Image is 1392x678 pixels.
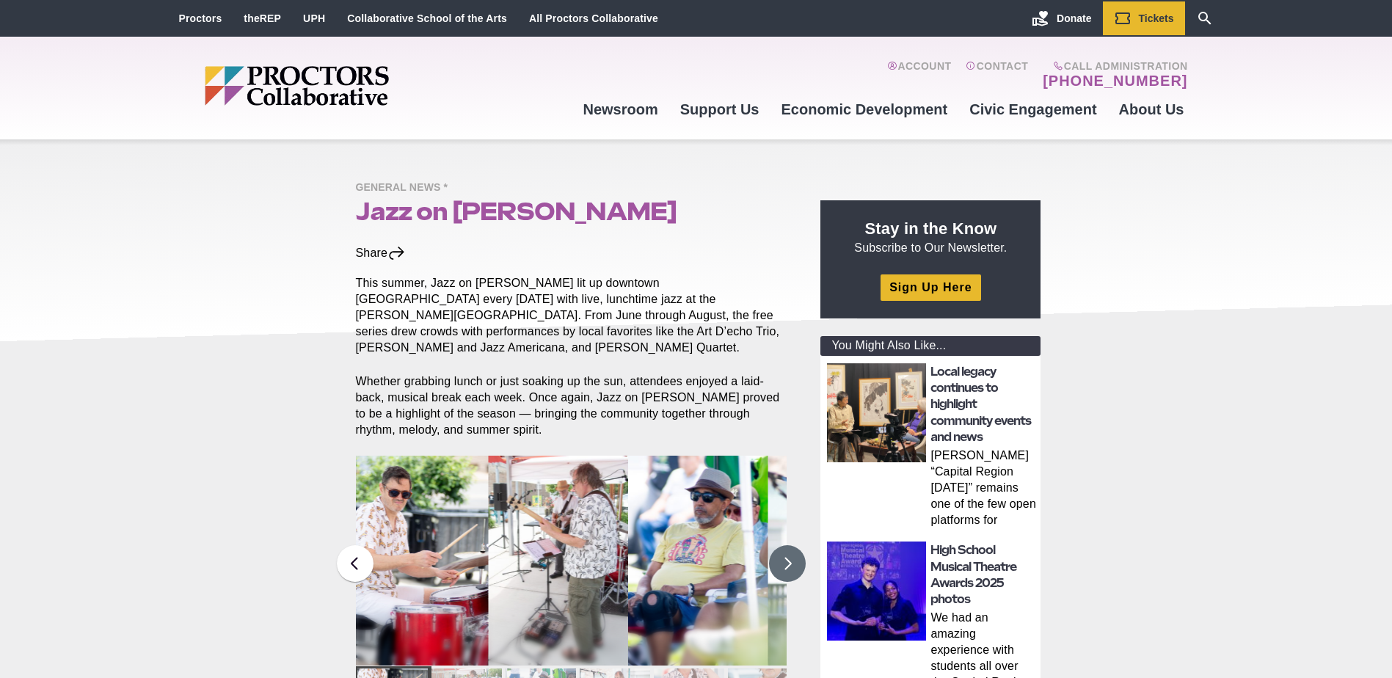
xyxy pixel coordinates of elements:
[356,181,456,193] a: General News *
[572,90,668,129] a: Newsroom
[838,218,1023,256] p: Subscribe to Our Newsletter.
[930,448,1036,531] p: [PERSON_NAME] “Capital Region [DATE]” remains one of the few open platforms for everyday voices S...
[205,66,502,106] img: Proctors logo
[827,363,926,462] img: thumbnail: Local legacy continues to highlight community events and news
[669,90,770,129] a: Support Us
[356,179,456,197] span: General News *
[1185,1,1225,35] a: Search
[356,373,787,438] p: Whether grabbing lunch or just soaking up the sun, attendees enjoyed a laid-back, musical break e...
[887,60,951,90] a: Account
[303,12,325,24] a: UPH
[179,12,222,24] a: Proctors
[1139,12,1174,24] span: Tickets
[769,545,806,582] button: Next slide
[529,12,658,24] a: All Proctors Collaborative
[958,90,1107,129] a: Civic Engagement
[1103,1,1185,35] a: Tickets
[930,543,1016,606] a: High School Musical Theatre Awards 2025 photos
[966,60,1028,90] a: Contact
[1108,90,1195,129] a: About Us
[356,245,407,261] div: Share
[1038,60,1187,72] span: Call Administration
[820,336,1041,356] div: You Might Also Like...
[356,275,787,356] p: This summer, Jazz on [PERSON_NAME] lit up downtown [GEOGRAPHIC_DATA] every [DATE] with live, lunc...
[1043,72,1187,90] a: [PHONE_NUMBER]
[347,12,507,24] a: Collaborative School of the Arts
[356,197,787,225] h1: Jazz on [PERSON_NAME]
[337,545,373,582] button: Previous slide
[1057,12,1091,24] span: Donate
[865,219,997,238] strong: Stay in the Know
[881,274,980,300] a: Sign Up Here
[770,90,959,129] a: Economic Development
[827,542,926,641] img: thumbnail: High School Musical Theatre Awards 2025 photos
[244,12,281,24] a: theREP
[1021,1,1102,35] a: Donate
[930,365,1031,445] a: Local legacy continues to highlight community events and news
